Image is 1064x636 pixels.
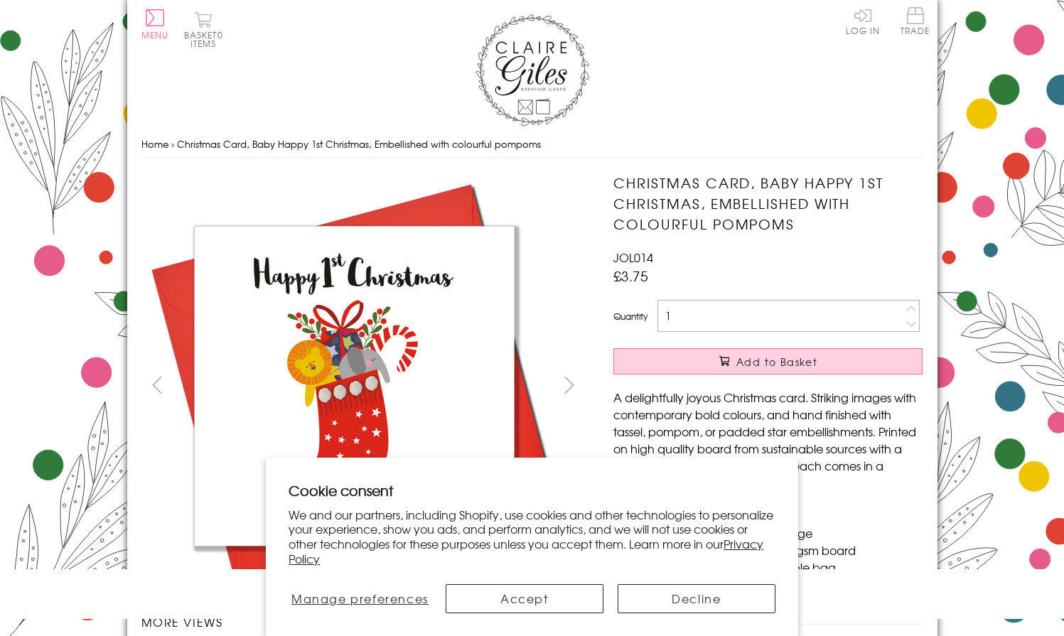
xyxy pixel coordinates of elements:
[141,369,173,401] button: prev
[736,355,817,369] span: Add to Basket
[177,137,541,151] span: Christmas Card, Baby Happy 1st Christmas, Embellished with colourful pompoms
[613,266,648,286] span: £3.75
[901,7,930,38] a: Trade
[291,590,429,607] span: Manage preferences
[446,584,603,613] button: Accept
[613,249,653,266] span: JOL014
[141,173,567,599] img: Christmas Card, Baby Happy 1st Christmas, Embellished with colourful pompoms
[171,137,174,151] span: ›
[553,369,585,401] button: next
[141,613,586,630] h3: More views
[141,130,923,159] nav: breadcrumbs
[190,28,223,50] span: 0 items
[141,9,169,39] button: Menu
[475,14,589,126] img: Claire Giles Greetings Cards
[289,480,775,500] h2: Cookie consent
[846,7,880,35] a: Log In
[289,584,431,613] button: Manage preferences
[613,389,923,491] p: A delightfully joyous Christmas card. Striking images with contemporary bold colours, and hand fi...
[901,7,930,35] span: Trade
[289,535,763,567] a: Privacy Policy
[141,137,168,151] a: Home
[141,28,169,41] span: Menu
[184,11,223,48] button: Basket0 items
[613,348,923,374] button: Add to Basket
[585,173,1011,599] img: Christmas Card, Baby Happy 1st Christmas, Embellished with colourful pompoms
[613,310,647,323] label: Quantity
[289,507,775,566] p: We and our partners, including Shopify, use cookies and other technologies to personalize your ex...
[618,584,775,613] button: Decline
[613,173,923,234] h1: Christmas Card, Baby Happy 1st Christmas, Embellished with colourful pompoms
